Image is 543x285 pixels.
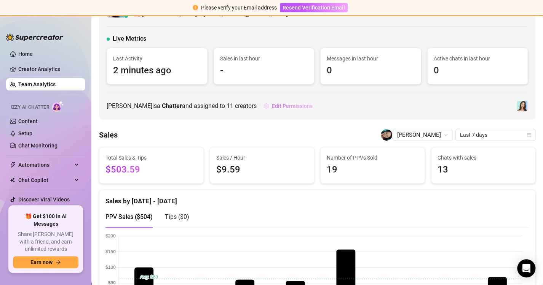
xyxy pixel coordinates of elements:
span: Last 7 days [460,129,531,141]
span: 11 [227,102,233,109]
a: Home [18,51,33,57]
img: Chat Copilot [10,177,15,183]
span: - [220,63,308,78]
span: Chat Copilot [18,174,72,186]
a: Content [18,118,38,124]
span: Number of PPVs Sold [327,154,418,162]
span: calendar [527,133,531,137]
span: Last Activity [113,54,201,63]
span: Resend Verification Email [283,5,345,11]
span: arrow-right [56,260,61,265]
div: Sales by [DATE] - [DATE] [105,190,529,206]
button: Resend Verification Email [280,3,348,12]
span: Edit Permissions [272,103,313,109]
a: Discover Viral Videos [18,196,70,203]
a: Setup [18,130,32,136]
button: Earn nowarrow-right [13,256,78,268]
span: Tips ( $0 ) [165,213,189,220]
img: AI Chatter [52,101,64,112]
span: Live Metrics [113,34,146,43]
b: Chatter [162,102,182,109]
span: setting [264,103,269,109]
span: Sales in last hour [220,54,308,63]
div: Open Intercom Messenger [517,259,535,277]
span: Izzy AI Chatter [11,104,49,111]
img: logo-BBDzfeDw.svg [6,33,63,41]
span: 0 [327,63,415,78]
span: Chats with sales [438,154,529,162]
span: exclamation-circle [193,5,198,10]
a: Team Analytics [18,81,56,87]
span: Active chats in last hour [434,54,522,63]
span: Earn now [30,259,53,265]
span: Sales / Hour [216,154,308,162]
span: Share [PERSON_NAME] with a friend, and earn unlimited rewards [13,231,78,253]
div: Please verify your Email address [201,3,277,12]
span: 2 minutes ago [113,63,201,78]
span: [PERSON_NAME] is a and assigned to creators [107,101,257,111]
span: Total Sales & Tips [105,154,197,162]
span: $503.59 [105,163,197,177]
span: 0 [434,63,522,78]
button: Edit Permissions [263,100,313,112]
span: PPV Sales ( $504 ) [105,213,153,220]
span: 19 [327,163,418,177]
span: 13 [438,163,529,177]
span: $9.59 [216,163,308,177]
img: connie [381,129,392,141]
span: 🎁 Get $100 in AI Messages [13,213,78,228]
h4: Sales [99,130,118,140]
a: Creator Analytics [18,63,79,75]
a: Chat Monitoring [18,142,57,149]
span: connie [397,129,448,141]
span: Messages in last hour [327,54,415,63]
span: Automations [18,159,72,171]
span: thunderbolt [10,162,16,168]
img: Amelia [517,101,527,111]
